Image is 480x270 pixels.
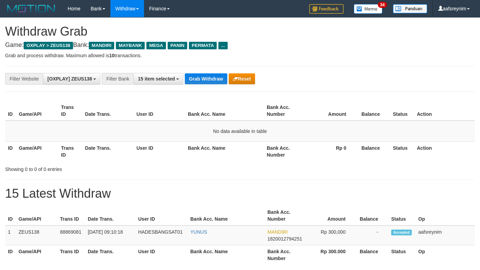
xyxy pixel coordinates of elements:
[57,225,85,245] td: 88869081
[16,245,57,265] th: Game/API
[146,42,166,49] span: MEGA
[43,73,100,85] button: [OXPLAY] ZEUS138
[5,187,475,200] h1: 15 Latest Withdraw
[58,142,82,161] th: Trans ID
[5,163,195,173] div: Showing 0 to 0 of 0 entries
[24,42,73,49] span: OXPLAY > ZEUS138
[5,52,475,59] p: Grab and process withdraw. Maximum allowed is transactions.
[357,101,390,121] th: Balance
[16,206,57,225] th: Game/API
[414,101,475,121] th: Action
[58,101,82,121] th: Trans ID
[390,142,414,161] th: Status
[57,206,85,225] th: Trans ID
[393,4,427,13] img: panduan.png
[5,73,43,85] div: Filter Website
[390,101,414,121] th: Status
[185,73,227,84] button: Grab Withdraw
[5,206,16,225] th: ID
[5,225,16,245] td: 1
[264,101,306,121] th: Bank Acc. Number
[168,42,187,49] span: PANIN
[138,76,175,82] span: 15 item selected
[16,142,58,161] th: Game/API
[133,73,183,85] button: 15 item selected
[82,101,134,121] th: Date Trans.
[307,245,356,265] th: Rp 300.000
[135,206,188,225] th: User ID
[267,236,302,242] span: Copy 1820012794251 to clipboard
[306,142,357,161] th: Rp 0
[5,25,475,38] h1: Withdraw Grab
[5,3,57,14] img: MOTION_logo.png
[416,206,475,225] th: Op
[85,225,135,245] td: [DATE] 09:10:18
[16,101,58,121] th: Game/API
[264,142,306,161] th: Bank Acc. Number
[388,245,416,265] th: Status
[5,101,16,121] th: ID
[134,101,185,121] th: User ID
[307,225,356,245] td: Rp 300,000
[307,206,356,225] th: Amount
[378,2,387,8] span: 34
[267,229,288,235] span: MANDIRI
[16,225,57,245] td: ZEUS138
[357,142,390,161] th: Balance
[5,42,475,49] h4: Game: Bank:
[229,73,255,84] button: Reset
[102,73,133,85] div: Filter Bank
[414,142,475,161] th: Action
[109,53,115,58] strong: 10
[391,230,412,235] span: Accepted
[354,4,383,14] img: Button%20Memo.svg
[89,42,114,49] span: MANDIRI
[189,42,217,49] span: PERMATA
[356,206,388,225] th: Balance
[185,101,264,121] th: Bank Acc. Name
[265,245,307,265] th: Bank Acc. Number
[5,142,16,161] th: ID
[265,206,307,225] th: Bank Acc. Number
[218,42,228,49] span: ...
[47,76,92,82] span: [OXPLAY] ZEUS138
[356,245,388,265] th: Balance
[416,225,475,245] td: aafsreynim
[57,245,85,265] th: Trans ID
[5,121,475,142] td: No data available in table
[5,245,16,265] th: ID
[135,225,188,245] td: HADESBANGSAT01
[188,245,265,265] th: Bank Acc. Name
[356,225,388,245] td: -
[116,42,145,49] span: MAYBANK
[135,245,188,265] th: User ID
[82,142,134,161] th: Date Trans.
[85,245,135,265] th: Date Trans.
[388,206,416,225] th: Status
[85,206,135,225] th: Date Trans.
[306,101,357,121] th: Amount
[416,245,475,265] th: Op
[190,229,207,235] a: YUNUS
[185,142,264,161] th: Bank Acc. Name
[309,4,344,14] img: Feedback.jpg
[134,142,185,161] th: User ID
[188,206,265,225] th: Bank Acc. Name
